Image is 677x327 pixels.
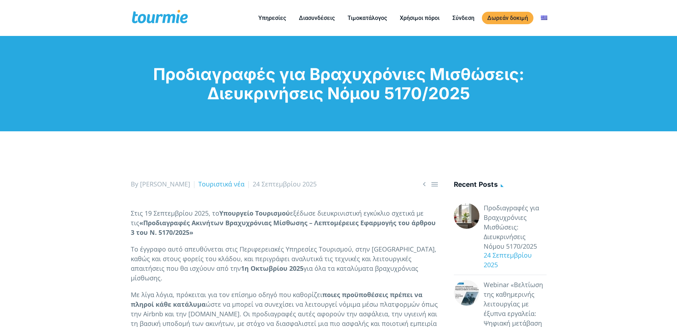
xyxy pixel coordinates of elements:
[131,180,190,188] span: By [PERSON_NAME]
[294,14,340,22] a: Διασυνδέσεις
[219,209,290,217] strong: Υπουργείο Τουρισμού
[131,209,439,237] p: Στις 19 Σεπτεμβρίου 2025, το εξέδωσε διευκρινιστική εγκύκλιο σχετικά με τις
[482,12,533,24] a: Δωρεάν δοκιμή
[447,14,480,22] a: Σύνδεση
[479,250,547,270] div: 24 Σεπτεμβρίου 2025
[484,203,547,251] a: Προδιαγραφές για Βραχυχρόνιες Μισθώσεις: Διευκρινήσεις Νόμου 5170/2025
[253,14,291,22] a: Υπηρεσίες
[253,180,317,188] span: 24 Σεπτεμβρίου 2025
[342,14,392,22] a: Τιμοκατάλογος
[198,180,245,188] a: Τουριστικά νέα
[131,218,436,237] strong: «Προδιαγραφές Ακινήτων Βραχυχρόνιας Μίσθωσης – Λεπτομέρειες Εφαρμογής του άρθρου 3 του Ν. 5170/2025»
[131,64,547,103] h1: Προδιαγραφές για Βραχυχρόνιες Μισθώσεις: Διευκρινήσεις Νόμου 5170/2025
[420,180,429,189] a: 
[454,179,547,191] h4: Recent posts
[536,14,553,22] a: Αλλαγή σε
[241,264,303,273] strong: 1η Οκτωβρίου 2025
[430,180,439,189] a: 
[131,244,439,283] p: Το έγγραφο αυτό απευθύνεται στις Περιφερειακές Υπηρεσίες Τουρισμού, στην [GEOGRAPHIC_DATA], καθώς...
[420,180,429,189] span: Previous post
[131,290,423,308] strong: ποιες προϋποθέσεις πρέπει να πληροί κάθε κατάλυμα
[394,14,445,22] a: Χρήσιμοι πόροι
